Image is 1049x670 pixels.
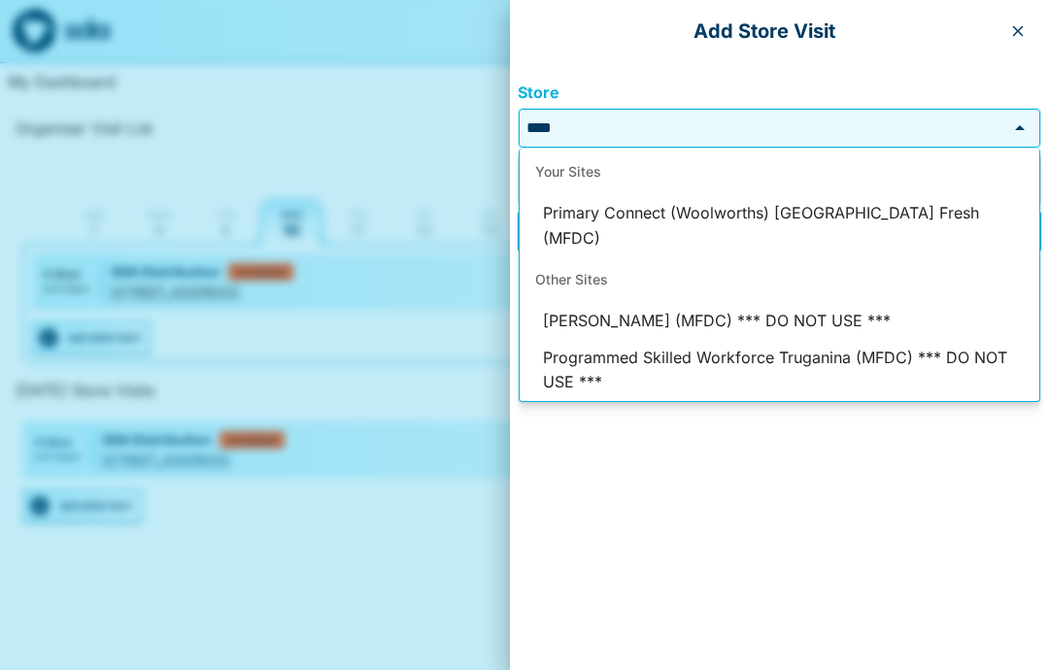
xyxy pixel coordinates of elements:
[520,340,1039,401] li: Programmed Skilled Workforce Truganina (MFDC) *** DO NOT USE ***
[520,303,1039,340] li: [PERSON_NAME] (MFDC) *** DO NOT USE ***
[525,16,1002,47] p: Add Store Visit
[520,256,1039,303] div: Other Sites
[518,156,780,204] button: Start Now
[1006,115,1033,142] button: Close
[518,212,1041,251] button: ADD VISIT
[518,156,1041,204] div: Now or Scheduled
[520,149,1039,195] div: Your Sites
[520,195,1039,256] li: Primary Connect (Woolworths) [GEOGRAPHIC_DATA] Fresh (MFDC)
[518,82,1041,104] label: Store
